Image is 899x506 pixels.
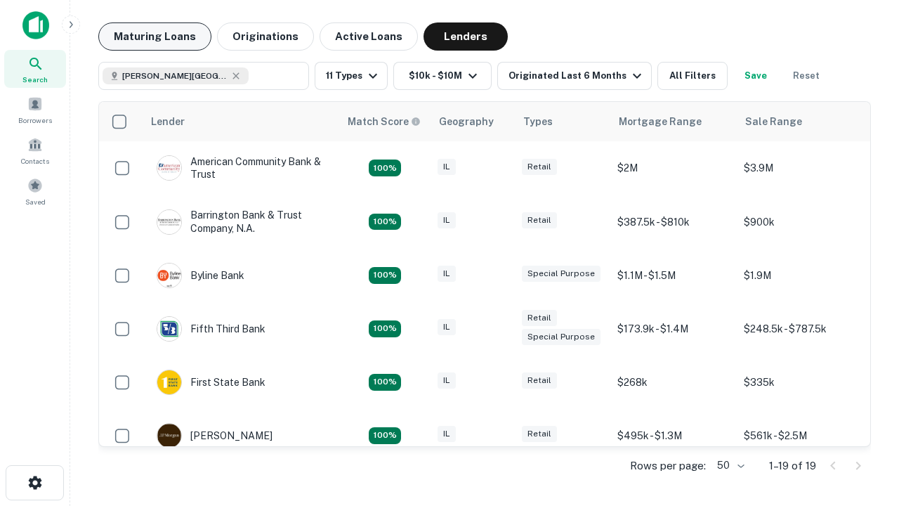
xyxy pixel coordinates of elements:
div: Geography [439,113,494,130]
td: $387.5k - $810k [610,195,737,248]
div: IL [438,159,456,175]
div: Matching Properties: 2, hasApolloMatch: undefined [369,160,401,176]
td: $495k - $1.3M [610,409,737,462]
div: Retail [522,426,557,442]
div: Matching Properties: 2, hasApolloMatch: undefined [369,214,401,231]
td: $900k [737,195,863,248]
td: $2M [610,141,737,195]
th: Capitalize uses an advanced AI algorithm to match your search with the best lender. The match sco... [339,102,431,141]
button: Maturing Loans [98,22,211,51]
div: Matching Properties: 3, hasApolloMatch: undefined [369,267,401,284]
td: $561k - $2.5M [737,409,863,462]
td: $248.5k - $787.5k [737,302,863,356]
div: Fifth Third Bank [157,316,265,342]
div: Special Purpose [522,329,601,345]
div: IL [438,426,456,442]
div: Capitalize uses an advanced AI algorithm to match your search with the best lender. The match sco... [348,114,421,129]
div: IL [438,372,456,389]
th: Types [515,102,610,141]
div: Matching Properties: 2, hasApolloMatch: undefined [369,320,401,337]
div: First State Bank [157,370,265,395]
a: Contacts [4,131,66,169]
div: [PERSON_NAME] [157,423,273,448]
button: All Filters [657,62,728,90]
p: Rows per page: [630,458,706,474]
div: IL [438,319,456,335]
button: 11 Types [315,62,388,90]
div: Byline Bank [157,263,244,288]
span: Saved [25,196,46,207]
img: picture [157,264,181,287]
td: $1.1M - $1.5M [610,249,737,302]
img: picture [157,156,181,180]
button: Lenders [424,22,508,51]
img: picture [157,317,181,341]
div: Special Purpose [522,266,601,282]
th: Geography [431,102,515,141]
div: Mortgage Range [619,113,702,130]
div: Retail [522,310,557,326]
div: Matching Properties: 2, hasApolloMatch: undefined [369,427,401,444]
button: $10k - $10M [393,62,492,90]
h6: Match Score [348,114,418,129]
span: Contacts [21,155,49,167]
div: Types [523,113,553,130]
img: picture [157,424,181,448]
div: Barrington Bank & Trust Company, N.a. [157,209,325,234]
span: Borrowers [18,115,52,126]
th: Sale Range [737,102,863,141]
a: Saved [4,172,66,210]
img: picture [157,370,181,394]
td: $3.9M [737,141,863,195]
span: [PERSON_NAME][GEOGRAPHIC_DATA], [GEOGRAPHIC_DATA] [122,70,228,82]
img: picture [157,210,181,234]
a: Search [4,50,66,88]
td: $173.9k - $1.4M [610,302,737,356]
button: Reset [784,62,829,90]
p: 1–19 of 19 [769,458,816,474]
div: IL [438,212,456,228]
th: Mortgage Range [610,102,737,141]
div: IL [438,266,456,282]
img: capitalize-icon.png [22,11,49,39]
button: Originated Last 6 Months [497,62,652,90]
span: Search [22,74,48,85]
div: American Community Bank & Trust [157,155,325,181]
div: Retail [522,372,557,389]
div: Matching Properties: 2, hasApolloMatch: undefined [369,374,401,391]
a: Borrowers [4,91,66,129]
button: Originations [217,22,314,51]
button: Save your search to get updates of matches that match your search criteria. [733,62,778,90]
iframe: Chat Widget [829,349,899,416]
td: $268k [610,356,737,409]
td: $335k [737,356,863,409]
div: 50 [711,455,747,476]
button: Active Loans [320,22,418,51]
div: Retail [522,212,557,228]
th: Lender [143,102,339,141]
div: Retail [522,159,557,175]
div: Sale Range [745,113,802,130]
td: $1.9M [737,249,863,302]
div: Originated Last 6 Months [508,67,645,84]
div: Lender [151,113,185,130]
